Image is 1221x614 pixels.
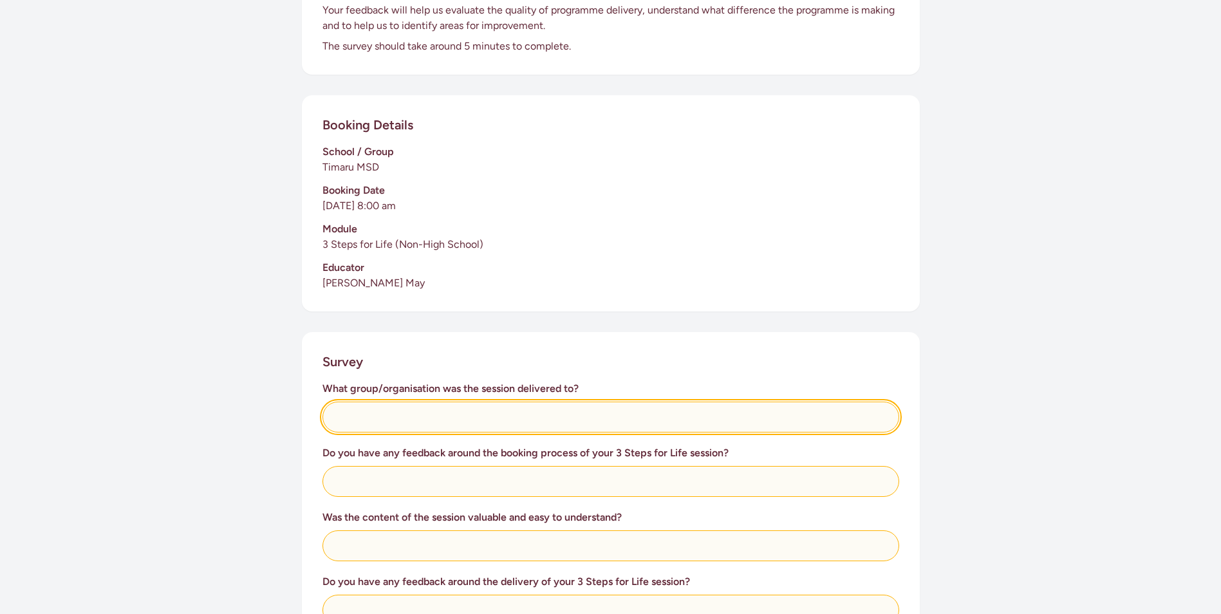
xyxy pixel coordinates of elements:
[322,574,899,590] h3: Do you have any feedback around the delivery of your 3 Steps for Life session?
[322,381,899,396] h3: What group/organisation was the session delivered to?
[322,221,899,237] h3: Module
[322,445,899,461] h3: Do you have any feedback around the booking process of your 3 Steps for Life session?
[322,116,413,134] h2: Booking Details
[322,144,899,160] h3: School / Group
[322,275,899,291] p: [PERSON_NAME] May
[322,353,363,371] h2: Survey
[322,510,899,525] h3: Was the content of the session valuable and easy to understand?
[322,160,899,175] p: Timaru MSD
[322,3,899,33] p: Your feedback will help us evaluate the quality of programme delivery, understand what difference...
[322,198,899,214] p: [DATE] 8:00 am
[322,39,899,54] p: The survey should take around 5 minutes to complete.
[322,237,899,252] p: 3 Steps for Life (Non-High School)
[322,183,899,198] h3: Booking Date
[322,260,899,275] h3: Educator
